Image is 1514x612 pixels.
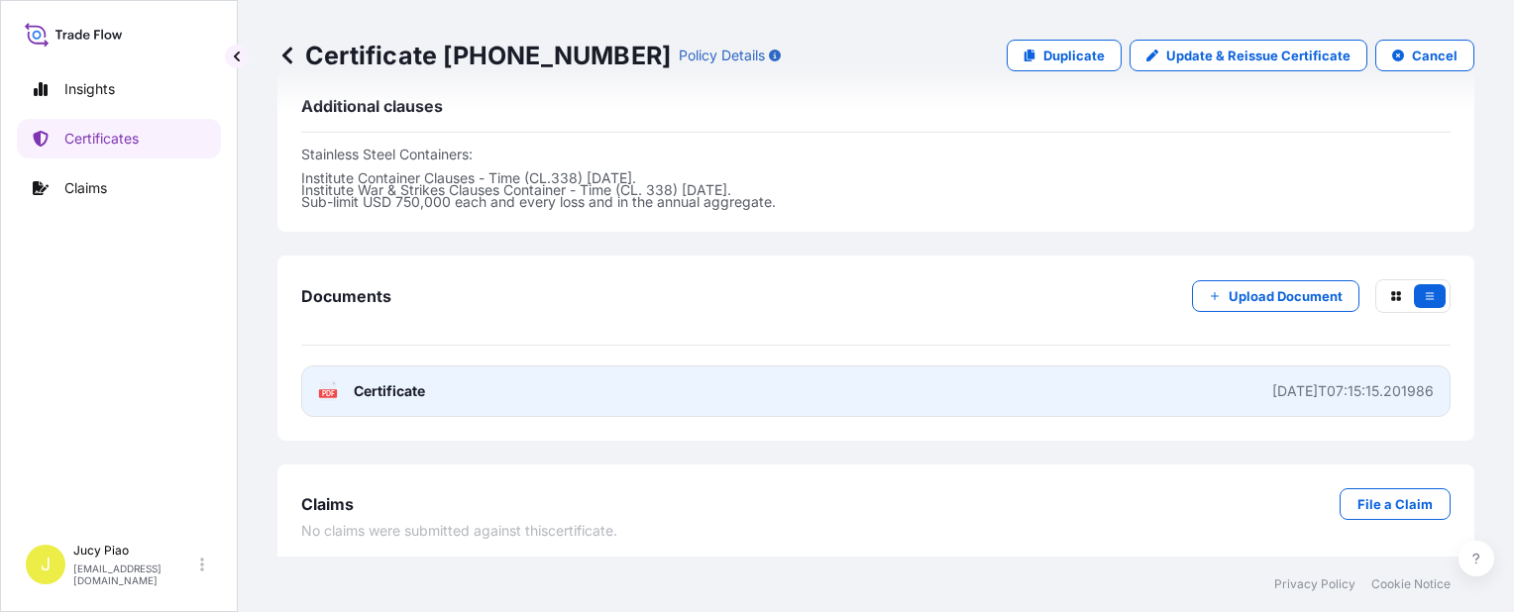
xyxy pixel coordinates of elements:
a: Insights [17,69,221,109]
p: Jucy Piao [73,543,196,559]
a: Privacy Policy [1274,576,1355,592]
span: Documents [301,286,391,306]
p: Update & Reissue Certificate [1166,46,1351,65]
span: No claims were submitted against this certificate . [301,521,617,541]
p: Policy Details [679,46,765,65]
text: PDF [322,390,335,397]
a: Cookie Notice [1371,576,1451,592]
a: PDFCertificate[DATE]T07:15:15.201986 [301,365,1451,417]
p: [EMAIL_ADDRESS][DOMAIN_NAME] [73,562,196,586]
span: Claims [301,494,354,514]
a: Update & Reissue Certificate [1130,40,1367,71]
p: File a Claim [1357,494,1433,514]
p: Insights [64,79,115,99]
p: Certificate [PHONE_NUMBER] [277,40,671,71]
p: Claims [64,178,107,198]
p: Upload Document [1229,286,1343,306]
a: Claims [17,168,221,208]
p: Duplicate [1043,46,1105,65]
a: Duplicate [1007,40,1122,71]
p: Certificates [64,129,139,149]
div: [DATE]T07:15:15.201986 [1272,381,1434,401]
button: Cancel [1375,40,1474,71]
p: Cancel [1412,46,1458,65]
span: J [41,555,51,574]
button: Upload Document [1192,280,1359,312]
a: Certificates [17,119,221,158]
a: File a Claim [1340,488,1451,520]
span: Certificate [354,381,425,401]
p: Stainless Steel Containers: Institute Container Clauses - Time (CL.338) [DATE]. Institute War & S... [301,149,1451,208]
